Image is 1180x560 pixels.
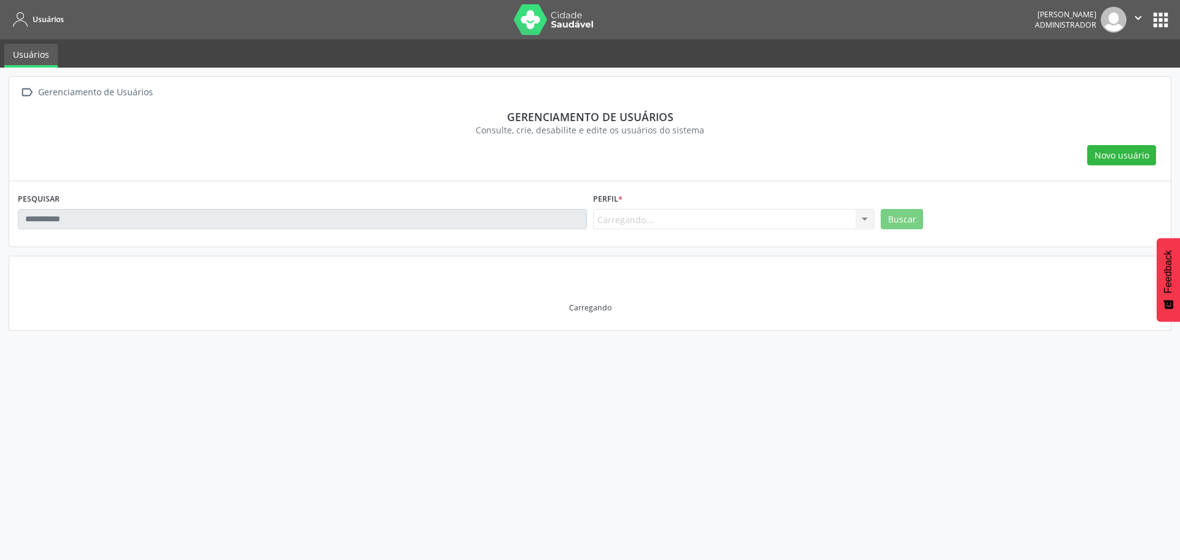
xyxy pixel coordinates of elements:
button:  [1127,7,1150,33]
button: Feedback - Mostrar pesquisa [1157,238,1180,321]
span: Feedback [1163,250,1174,293]
span: Novo usuário [1095,149,1149,162]
button: Buscar [881,209,923,230]
label: PESQUISAR [18,190,60,209]
span: Usuários [33,14,64,25]
a: Usuários [4,44,58,68]
button: Novo usuário [1087,145,1156,166]
div: Carregando [569,302,612,313]
img: img [1101,7,1127,33]
a: Usuários [9,9,64,30]
label: Perfil [593,190,623,209]
div: Gerenciamento de usuários [26,110,1154,124]
div: Gerenciamento de Usuários [36,84,155,101]
button: apps [1150,9,1171,31]
div: [PERSON_NAME] [1035,9,1096,20]
span: Administrador [1035,20,1096,30]
a:  Gerenciamento de Usuários [18,84,155,101]
div: Consulte, crie, desabilite e edite os usuários do sistema [26,124,1154,136]
i:  [1131,11,1145,25]
i:  [18,84,36,101]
